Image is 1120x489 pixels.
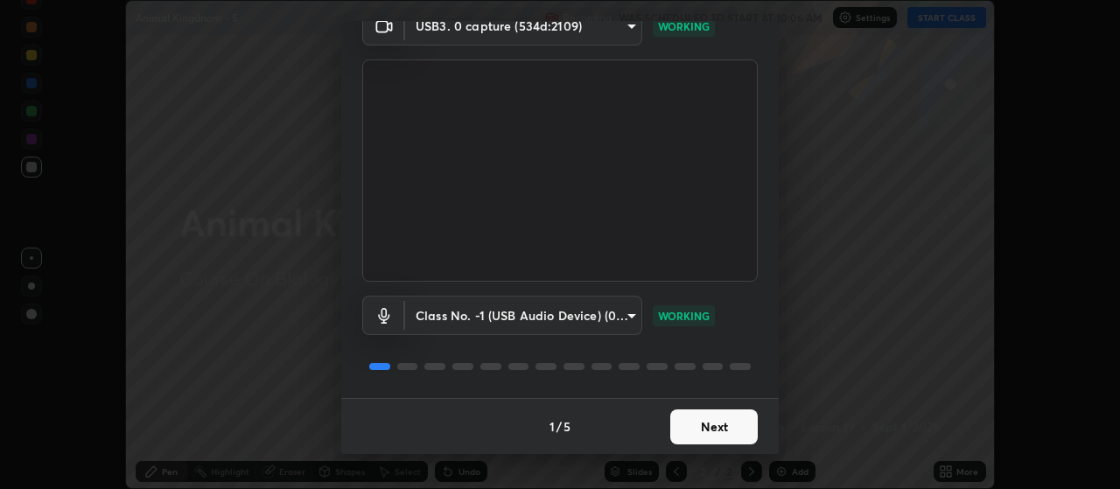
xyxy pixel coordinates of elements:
div: USB3. 0 capture (534d:2109) [405,296,642,335]
h4: / [556,417,562,436]
div: USB3. 0 capture (534d:2109) [405,6,642,45]
button: Next [670,409,758,444]
p: WORKING [658,308,710,324]
h4: 1 [549,417,555,436]
h4: 5 [563,417,570,436]
p: WORKING [658,18,710,34]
